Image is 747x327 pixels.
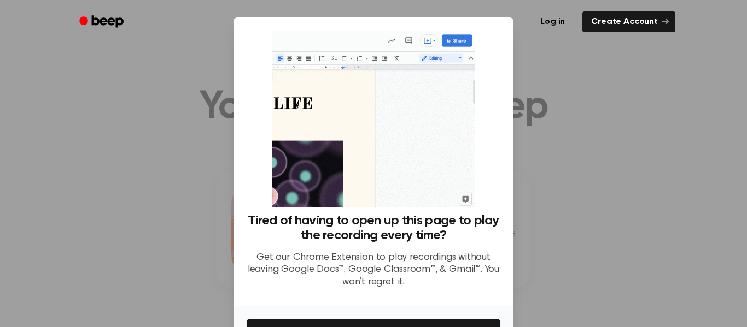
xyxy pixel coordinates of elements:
[272,31,475,207] img: Beep extension in action
[247,213,500,243] h3: Tired of having to open up this page to play the recording every time?
[529,9,576,34] a: Log in
[582,11,675,32] a: Create Account
[247,252,500,289] p: Get our Chrome Extension to play recordings without leaving Google Docs™, Google Classroom™, & Gm...
[72,11,133,33] a: Beep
